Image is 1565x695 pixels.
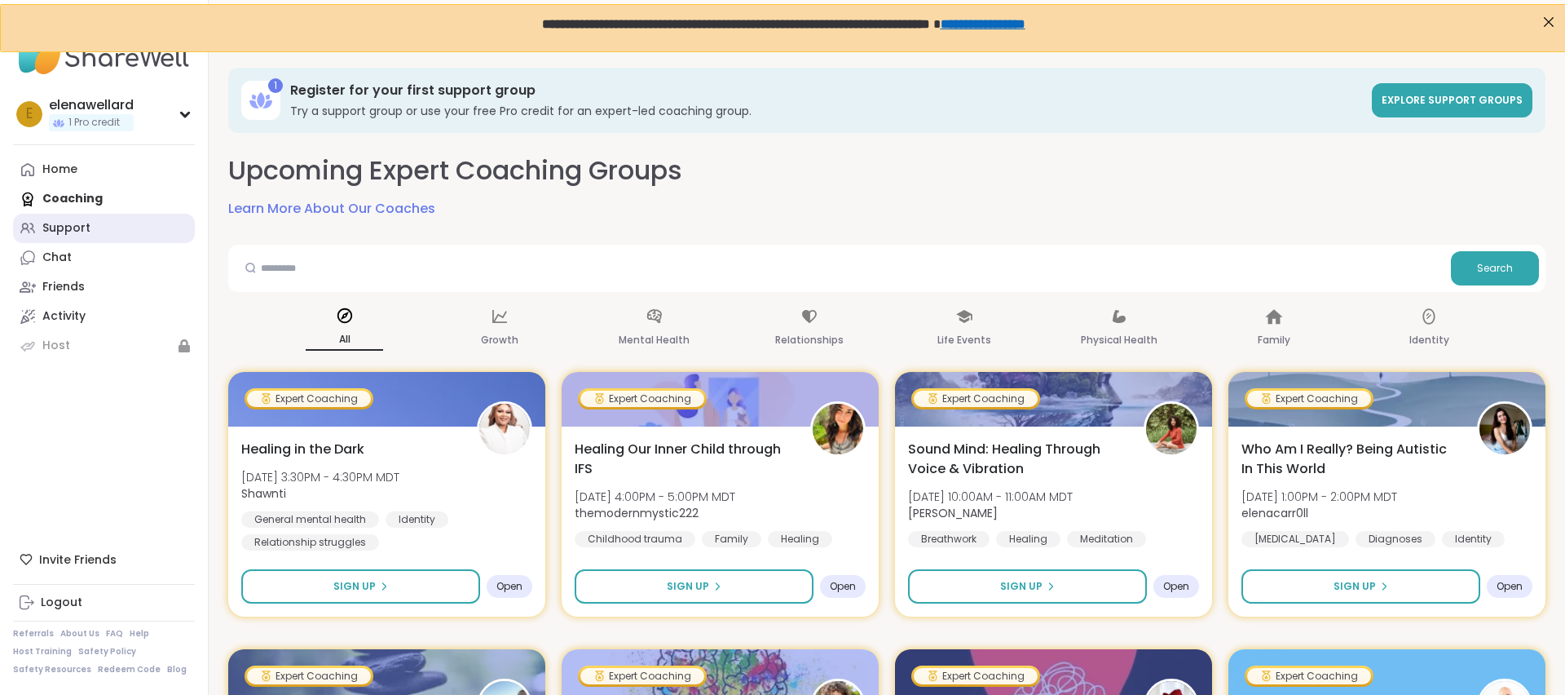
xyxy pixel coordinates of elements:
[1537,7,1558,28] div: Close Step
[1247,668,1371,684] div: Expert Coaching
[908,569,1147,604] button: Sign Up
[228,199,435,219] a: Learn More About Our Coaches
[42,220,90,237] div: Support
[1067,531,1146,547] div: Meditation
[241,485,286,502] b: Shawnti
[49,96,134,114] div: elenawellard
[580,391,704,407] div: Expert Coaching
[13,243,195,272] a: Chat
[813,404,863,454] img: themodernmystic222
[333,579,376,594] span: Sign Up
[13,646,72,657] a: Host Training
[13,272,195,302] a: Friends
[1081,330,1157,350] p: Physical Health
[575,531,695,547] div: Childhood trauma
[619,330,690,350] p: Mental Health
[290,82,1362,100] h3: Register for your first support group
[996,531,1060,547] div: Healing
[937,330,991,350] p: Life Events
[575,489,735,505] span: [DATE] 4:00PM - 5:00PM MDT
[1241,531,1349,547] div: [MEDICAL_DATA]
[42,250,72,266] div: Chat
[306,330,383,351] p: All
[130,628,149,640] a: Help
[98,664,161,675] a: Redeem Code
[1241,505,1308,521] b: elenacarr0ll
[1372,83,1532,117] a: Explore support groups
[830,580,856,593] span: Open
[241,469,399,485] span: [DATE] 3:30PM - 4:30PM MDT
[908,505,998,521] b: [PERSON_NAME]
[68,116,120,130] span: 1 Pro credit
[13,545,195,574] div: Invite Friends
[1479,404,1530,454] img: elenacarr0ll
[908,489,1073,505] span: [DATE] 10:00AM - 11:00AM MDT
[386,511,448,528] div: Identity
[42,162,77,178] div: Home
[241,569,480,604] button: Sign Up
[775,330,844,350] p: Relationships
[13,302,195,331] a: Activity
[479,404,530,454] img: Shawnti
[1241,440,1459,479] span: Who Am I Really? Being Autistic In This World
[1334,579,1376,594] span: Sign Up
[914,391,1038,407] div: Expert Coaching
[575,505,699,521] b: themodernmystic222
[241,534,379,551] div: Relationship struggles
[1409,330,1449,350] p: Identity
[1146,404,1197,454] img: Joana_Ayala
[78,646,136,657] a: Safety Policy
[42,308,86,325] div: Activity
[667,579,709,594] span: Sign Up
[13,628,54,640] a: Referrals
[1258,330,1290,350] p: Family
[13,588,195,618] a: Logout
[1000,579,1043,594] span: Sign Up
[247,668,371,684] div: Expert Coaching
[768,531,832,547] div: Healing
[1451,251,1539,286] button: Search
[268,78,283,93] div: 1
[496,580,522,593] span: Open
[13,664,91,675] a: Safety Resources
[908,531,990,547] div: Breathwork
[241,440,364,459] span: Healing in the Dark
[13,331,195,361] a: Host
[42,338,70,354] div: Host
[1247,391,1371,407] div: Expert Coaching
[247,391,371,407] div: Expert Coaching
[60,628,99,640] a: About Us
[1241,489,1397,505] span: [DATE] 1:00PM - 2:00PM MDT
[914,668,1038,684] div: Expert Coaching
[580,668,704,684] div: Expert Coaching
[481,330,518,350] p: Growth
[106,628,123,640] a: FAQ
[13,26,195,83] img: ShareWell Nav Logo
[1497,580,1523,593] span: Open
[228,153,682,189] h2: Upcoming Expert Coaching Groups
[42,279,85,295] div: Friends
[13,214,195,243] a: Support
[702,531,761,547] div: Family
[1477,261,1513,276] span: Search
[26,104,33,125] span: e
[241,511,379,528] div: General mental health
[575,440,792,479] span: Healing Our Inner Child through IFS
[13,155,195,184] a: Home
[1356,531,1435,547] div: Diagnoses
[1241,569,1480,604] button: Sign Up
[575,569,813,604] button: Sign Up
[1382,93,1523,107] span: Explore support groups
[908,440,1126,479] span: Sound Mind: Healing Through Voice & Vibration
[41,595,82,611] div: Logout
[290,103,1362,119] h3: Try a support group or use your free Pro credit for an expert-led coaching group.
[1442,531,1505,547] div: Identity
[1163,580,1189,593] span: Open
[167,664,187,675] a: Blog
